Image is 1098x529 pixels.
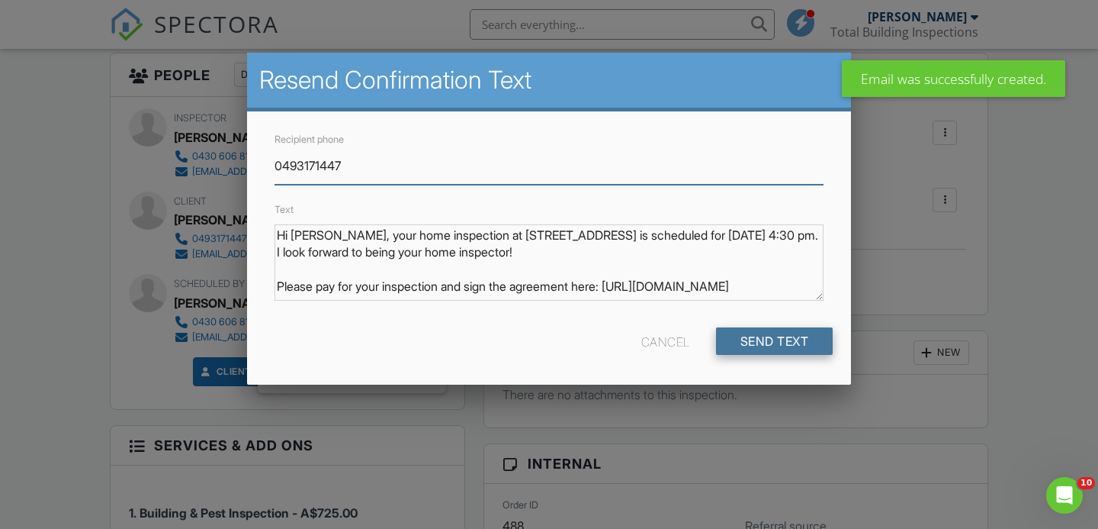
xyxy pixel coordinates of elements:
[842,60,1065,97] div: Email was successfully created.
[641,327,690,355] div: Cancel
[716,327,833,355] input: Send Text
[274,134,344,145] label: Recipient phone
[274,204,294,215] label: Text
[259,65,839,95] h2: Resend Confirmation Text
[274,224,823,301] textarea: Hi [PERSON_NAME], your home inspection at [STREET_ADDRESS] is scheduled for [DATE] 4:30 pm. I loo...
[1077,477,1095,489] span: 10
[1046,477,1083,514] iframe: Intercom live chat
